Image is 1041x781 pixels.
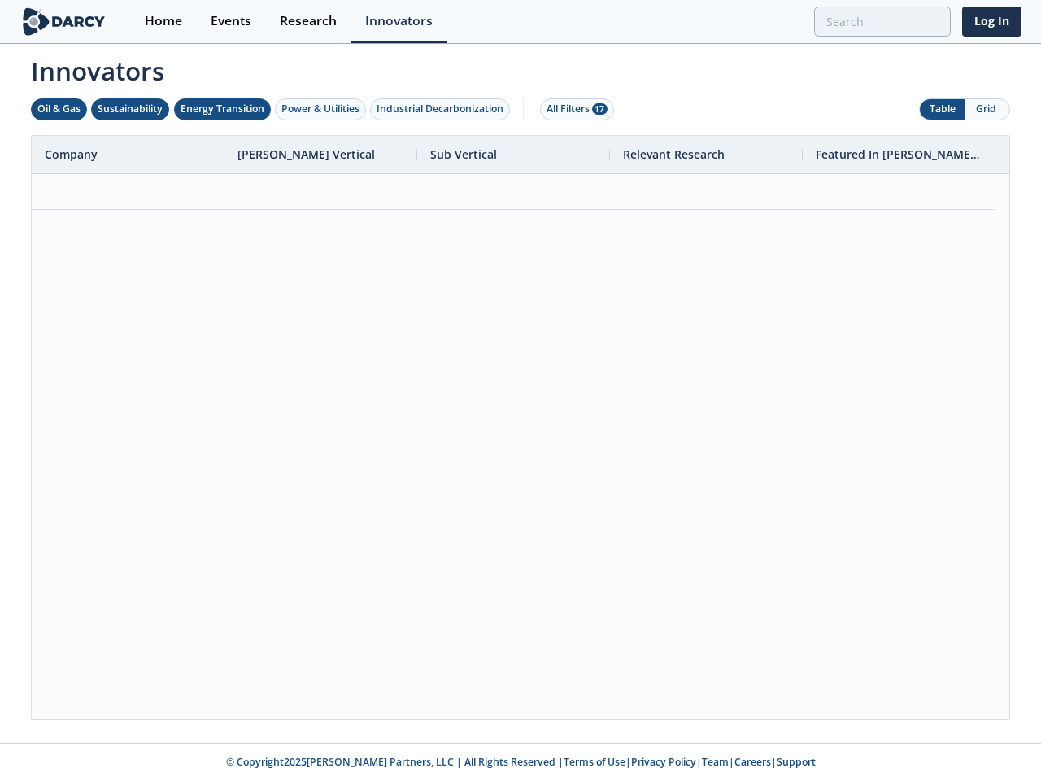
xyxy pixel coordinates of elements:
[702,755,729,769] a: Team
[547,102,608,116] div: All Filters
[430,146,497,162] span: Sub Vertical
[816,146,982,162] span: Featured In [PERSON_NAME] Live
[174,98,271,120] button: Energy Transition
[98,102,163,116] div: Sustainability
[45,146,98,162] span: Company
[211,15,251,28] div: Events
[365,15,433,28] div: Innovators
[623,146,725,162] span: Relevant Research
[631,755,696,769] a: Privacy Policy
[377,102,503,116] div: Industrial Decarbonization
[31,98,87,120] button: Oil & Gas
[280,15,337,28] div: Research
[564,755,625,769] a: Terms of Use
[237,146,375,162] span: [PERSON_NAME] Vertical
[962,7,1021,37] a: Log In
[23,755,1018,770] p: © Copyright 2025 [PERSON_NAME] Partners, LLC | All Rights Reserved | | | | |
[920,99,965,120] button: Table
[181,102,264,116] div: Energy Transition
[540,98,614,120] button: All Filters 17
[734,755,771,769] a: Careers
[370,98,510,120] button: Industrial Decarbonization
[37,102,81,116] div: Oil & Gas
[20,46,1021,89] span: Innovators
[592,103,608,115] span: 17
[145,15,182,28] div: Home
[777,755,816,769] a: Support
[275,98,366,120] button: Power & Utilities
[281,102,359,116] div: Power & Utilities
[20,7,108,36] img: logo-wide.svg
[91,98,169,120] button: Sustainability
[965,99,1009,120] button: Grid
[814,7,951,37] input: Advanced Search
